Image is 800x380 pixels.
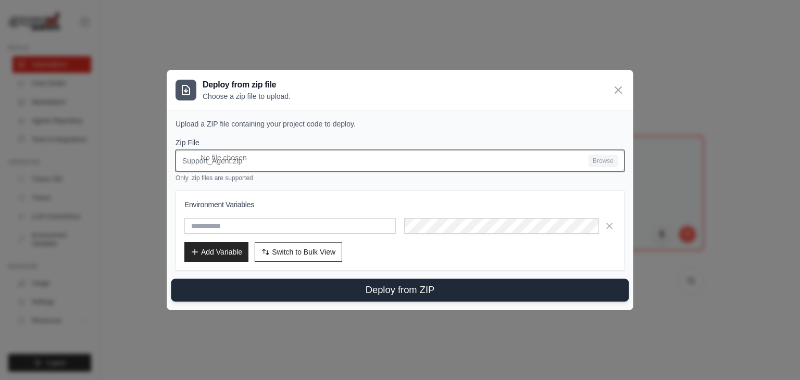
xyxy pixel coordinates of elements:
p: Choose a zip file to upload. [203,91,291,102]
input: Support_Agent.zip Browse [176,150,624,172]
span: Switch to Bulk View [272,247,335,257]
button: Add Variable [184,242,248,262]
p: Only .zip files are supported [176,174,624,182]
button: Switch to Bulk View [255,242,342,262]
label: Zip File [176,137,624,148]
button: Deploy from ZIP [171,279,629,302]
h3: Environment Variables [184,199,616,210]
iframe: Chat Widget [748,330,800,380]
p: Upload a ZIP file containing your project code to deploy. [176,119,624,129]
h3: Deploy from zip file [203,79,291,91]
